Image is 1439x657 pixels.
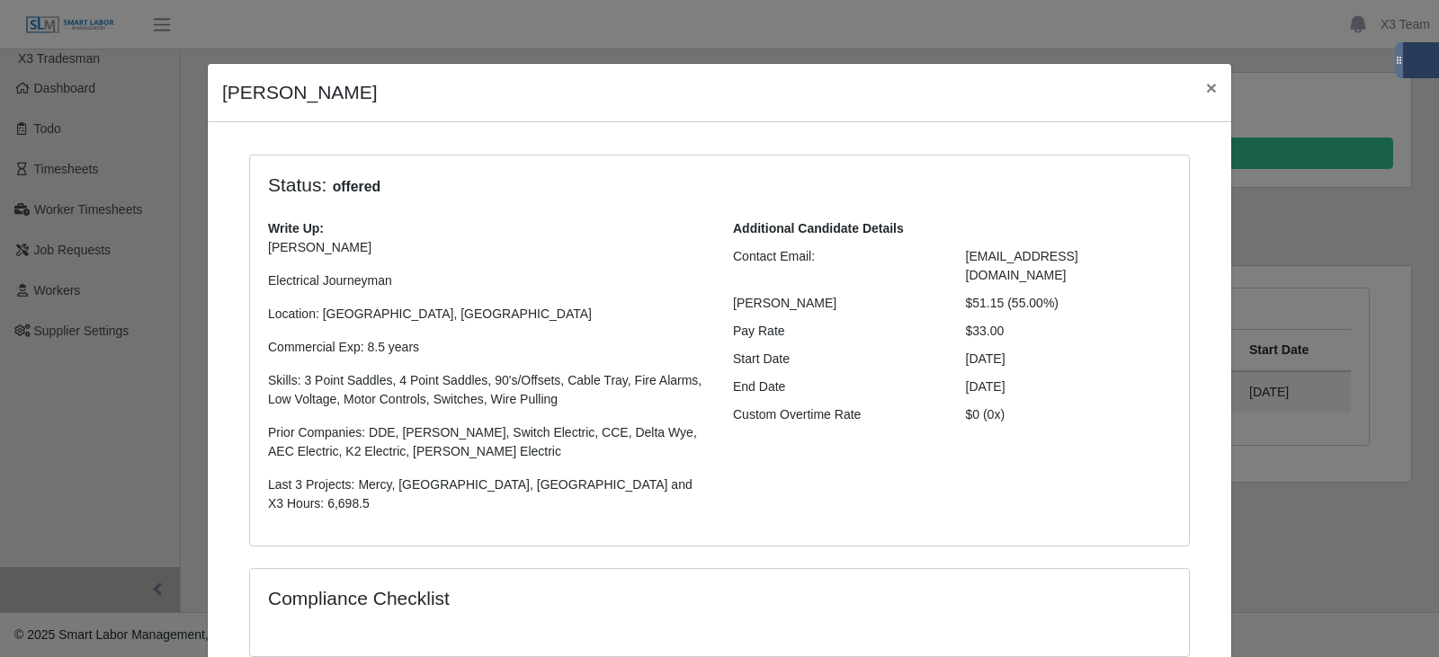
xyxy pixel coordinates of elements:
[952,294,1185,313] div: $51.15 (55.00%)
[268,238,706,257] p: [PERSON_NAME]
[268,371,706,409] p: Skills: 3 Point Saddles, 4 Point Saddles, 90's/Offsets, Cable Tray, Fire Alarms, Low Voltage, Mot...
[719,350,952,368] div: Start Date
[733,221,904,235] b: Additional Candidate Details
[966,379,1006,394] span: [DATE]
[268,305,706,324] p: Location: [GEOGRAPHIC_DATA], [GEOGRAPHIC_DATA]
[268,338,706,357] p: Commercial Exp: 8.5 years
[222,78,378,107] h4: [PERSON_NAME]
[1206,77,1217,98] span: ×
[719,247,952,285] div: Contact Email:
[966,407,1006,422] span: $0 (0x)
[719,377,952,396] div: End Date
[952,350,1185,368] div: [DATE]
[268,221,324,235] b: Write Up:
[268,475,706,513] p: Last 3 Projects: Mercy, [GEOGRAPHIC_DATA], [GEOGRAPHIC_DATA] and X3 Hours: 6,698.5
[268,173,939,198] h4: Status:
[268,271,706,290] p: Electrical Journeyman
[719,294,952,313] div: [PERSON_NAME]
[966,249,1078,282] span: [EMAIL_ADDRESS][DOMAIN_NAME]
[268,423,706,461] p: Prior Companies: DDE, [PERSON_NAME], Switch Electric, CCE, Delta Wye, AEC Electric, K2 Electric, ...
[326,176,386,198] span: offered
[268,587,861,609] h4: Compliance Checklist
[719,322,952,341] div: Pay Rate
[952,322,1185,341] div: $33.00
[1192,64,1231,111] button: Close
[719,405,952,424] div: Custom Overtime Rate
